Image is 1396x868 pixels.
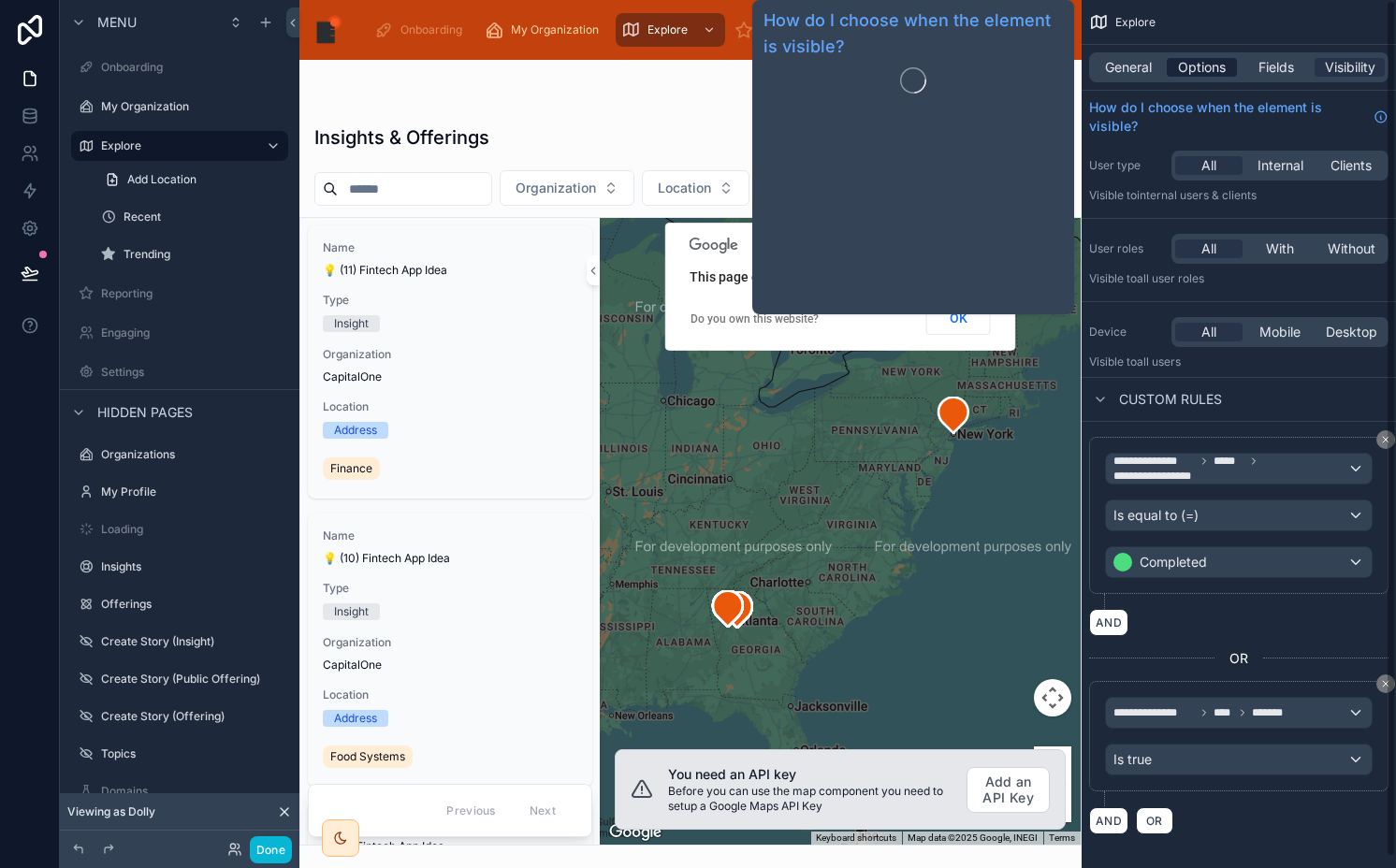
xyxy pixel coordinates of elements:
[1113,750,1152,769] span: Is true
[323,528,577,543] span: Name
[647,22,688,37] span: Explore
[71,739,288,769] a: Topics
[323,347,577,362] span: Organization
[323,551,577,566] span: 💡 (10) Fintech App Idea
[926,301,991,335] button: OK
[330,749,405,764] span: Food Systems
[1089,271,1389,286] p: Visible to
[763,101,1063,307] iframe: Guide
[67,804,155,819] span: Viewing as Dolly
[763,7,1063,60] a: How do I choose when the element is visible?
[323,687,577,702] span: Location
[71,702,288,731] a: Create Story (Offering)
[1142,814,1167,828] span: OR
[330,461,372,476] span: Finance
[1178,58,1226,77] span: Options
[314,15,344,45] img: App logo
[124,247,284,262] label: Trending
[101,522,284,537] label: Loading
[323,581,577,596] span: Type
[101,746,284,761] label: Topics
[71,627,288,657] a: Create Story (Insight)
[1105,744,1373,775] button: Is true
[1259,323,1301,341] span: Mobile
[1137,271,1204,285] span: All user roles
[250,836,292,863] button: Done
[94,202,288,232] a: Recent
[323,369,382,384] span: CapitalOne
[101,559,284,574] label: Insights
[323,399,577,414] span: Location
[1258,156,1303,175] span: Internal
[334,315,369,332] div: Insight
[323,658,382,673] span: CapitalOne
[1089,98,1389,136] a: How do I choose when the element is visible?
[71,589,288,619] a: Offerings
[1258,58,1294,77] span: Fields
[101,325,284,340] label: Engaging
[369,13,475,47] a: Onboarding
[71,477,288,507] a: My Profile
[1201,239,1216,258] span: All
[1089,98,1366,136] span: How do I choose when the element is visible?
[101,784,284,799] label: Domains
[71,776,288,806] a: Domains
[101,709,284,724] label: Create Story (Offering)
[1089,609,1128,636] button: AND
[124,210,284,224] label: Recent
[1089,325,1164,340] label: Device
[1115,15,1156,30] span: Explore
[1326,323,1377,341] span: Desktop
[101,286,284,301] label: Reporting
[691,312,819,325] a: Do you own this website?
[1136,807,1173,834] button: OR
[101,634,284,649] label: Create Story (Insight)
[479,13,612,47] a: My Organization
[94,239,288,269] a: Trending
[323,635,577,650] span: Organization
[101,447,284,462] label: Organizations
[323,839,577,854] span: 💡 (8) Fintech App Idea
[71,552,288,582] a: Insights
[323,263,577,278] span: 💡 (11) Fintech App Idea
[1113,506,1199,525] span: Is equal to (=)
[1331,156,1372,175] span: Clients
[323,240,577,255] span: Name
[1089,354,1389,369] p: Visible to
[71,664,288,694] a: Create Story (Public Offering)
[334,422,377,439] div: Address
[359,9,966,51] div: scrollable content
[101,597,284,612] label: Offerings
[1201,156,1216,175] span: All
[1089,158,1164,173] label: User type
[101,365,284,380] label: Settings
[1137,188,1257,202] span: Internal users & clients
[1140,553,1207,571] span: Completed
[400,22,462,37] span: Onboarding
[729,13,825,47] a: Reporting
[616,13,725,47] a: Explore
[511,22,599,37] span: My Organization
[97,403,193,422] span: Hidden pages
[71,279,288,309] a: Reporting
[71,440,288,470] a: Organizations
[1137,354,1181,369] span: all users
[323,293,577,308] span: Type
[1089,241,1164,256] label: User roles
[101,672,284,687] label: Create Story (Public Offering)
[1328,239,1375,258] span: Without
[71,357,288,387] a: Settings
[101,485,284,499] label: My Profile
[1266,239,1294,258] span: With
[1105,546,1373,578] button: Completed
[1105,499,1373,531] button: Is equal to (=)
[1089,188,1389,203] p: Visible to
